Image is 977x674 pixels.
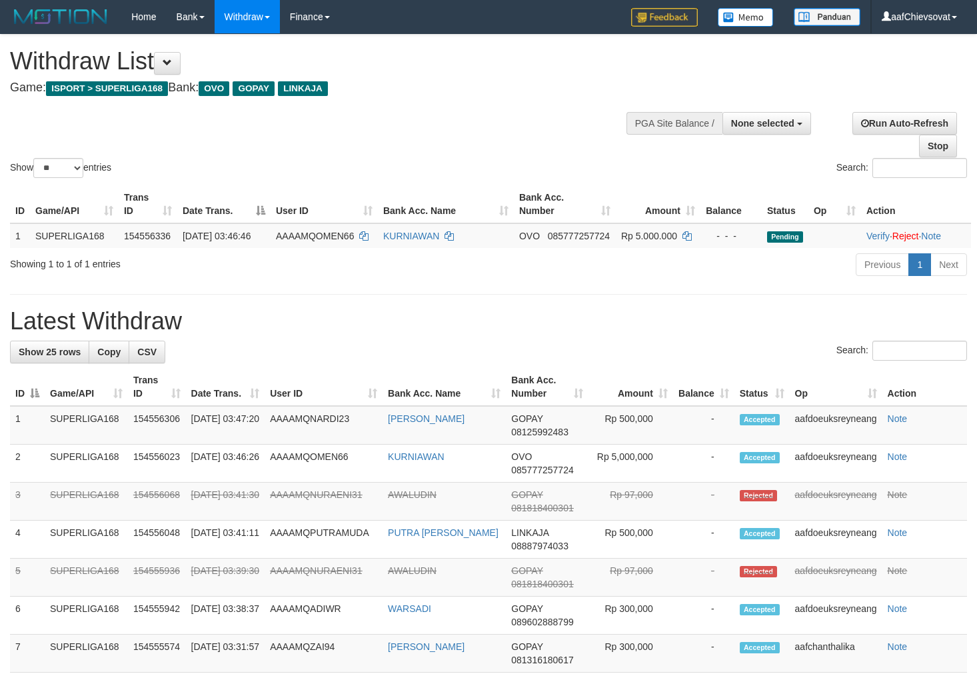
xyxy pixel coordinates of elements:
td: SUPERLIGA168 [45,406,128,445]
th: Balance [700,185,762,223]
span: OVO [519,231,540,241]
td: aafdoeuksreyneang [790,445,882,483]
td: aafdoeuksreyneang [790,597,882,635]
a: Run Auto-Refresh [852,112,957,135]
th: User ID: activate to sort column ascending [271,185,378,223]
span: LINKAJA [511,527,548,538]
h4: Game: Bank: [10,81,638,95]
div: Showing 1 to 1 of 1 entries [10,252,397,271]
td: - [673,521,734,559]
td: 7 [10,635,45,673]
a: [PERSON_NAME] [388,641,465,652]
th: Amount: activate to sort column ascending [616,185,700,223]
input: Search: [872,341,967,361]
th: Op: activate to sort column ascending [808,185,861,223]
td: SUPERLIGA168 [45,597,128,635]
td: 154555936 [128,559,186,597]
img: panduan.png [794,8,860,26]
span: AAAAMQOMEN66 [276,231,354,241]
td: 3 [10,483,45,521]
div: PGA Site Balance / [626,112,722,135]
th: ID [10,185,30,223]
td: AAAAMQNARDI23 [265,406,383,445]
td: [DATE] 03:46:26 [186,445,265,483]
td: 2 [10,445,45,483]
th: Bank Acc. Number: activate to sort column ascending [506,368,588,406]
td: aafchanthalika [790,635,882,673]
label: Search: [836,341,967,361]
span: GOPAY [511,489,542,500]
th: ID: activate to sort column descending [10,368,45,406]
a: Note [888,451,908,462]
span: Copy [97,347,121,357]
span: 154556336 [124,231,171,241]
td: AAAAMQOMEN66 [265,445,383,483]
th: Date Trans.: activate to sort column descending [177,185,271,223]
span: [DATE] 03:46:46 [183,231,251,241]
a: Verify [866,231,890,241]
span: Rejected [740,490,777,501]
img: Feedback.jpg [631,8,698,27]
td: - [673,635,734,673]
td: Rp 300,000 [588,635,673,673]
td: [DATE] 03:41:30 [186,483,265,521]
button: None selected [722,112,811,135]
td: AAAAMQPUTRAMUDA [265,521,383,559]
span: Rp 5.000.000 [621,231,677,241]
input: Search: [872,158,967,178]
td: · · [861,223,971,248]
td: SUPERLIGA168 [45,635,128,673]
td: AAAAMQZAI94 [265,635,383,673]
th: Status [762,185,808,223]
td: SUPERLIGA168 [45,445,128,483]
td: Rp 5,000,000 [588,445,673,483]
a: Note [888,489,908,500]
td: Rp 500,000 [588,521,673,559]
a: Reject [892,231,919,241]
label: Show entries [10,158,111,178]
td: aafdoeuksreyneang [790,521,882,559]
td: 154556068 [128,483,186,521]
a: [PERSON_NAME] [388,413,465,424]
a: Note [888,603,908,614]
span: Copy 08125992483 to clipboard [511,427,568,437]
span: GOPAY [511,413,542,424]
span: GOPAY [233,81,275,96]
td: SUPERLIGA168 [45,521,128,559]
h1: Withdraw List [10,48,638,75]
span: Accepted [740,528,780,539]
td: - [673,445,734,483]
th: Bank Acc. Number: activate to sort column ascending [514,185,616,223]
span: Copy 085777257724 to clipboard [511,465,573,475]
td: Rp 500,000 [588,406,673,445]
span: ISPORT > SUPERLIGA168 [46,81,168,96]
th: Op: activate to sort column ascending [790,368,882,406]
td: [DATE] 03:47:20 [186,406,265,445]
th: Date Trans.: activate to sort column ascending [186,368,265,406]
a: Copy [89,341,129,363]
a: KURNIAWAN [388,451,445,462]
a: 1 [908,253,931,276]
td: 154556048 [128,521,186,559]
th: Balance: activate to sort column ascending [673,368,734,406]
td: [DATE] 03:38:37 [186,597,265,635]
td: aafdoeuksreyneang [790,559,882,597]
td: SUPERLIGA168 [30,223,119,248]
td: 1 [10,223,30,248]
td: Rp 97,000 [588,559,673,597]
td: 154556306 [128,406,186,445]
span: Rejected [740,566,777,577]
span: GOPAY [511,565,542,576]
a: CSV [129,341,165,363]
td: [DATE] 03:39:30 [186,559,265,597]
td: - [673,597,734,635]
td: - [673,483,734,521]
a: Note [888,641,908,652]
td: AAAAMQADIWR [265,597,383,635]
span: CSV [137,347,157,357]
a: Note [921,231,941,241]
span: LINKAJA [278,81,328,96]
a: AWALUDIN [388,565,437,576]
th: Amount: activate to sort column ascending [588,368,673,406]
td: Rp 300,000 [588,597,673,635]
